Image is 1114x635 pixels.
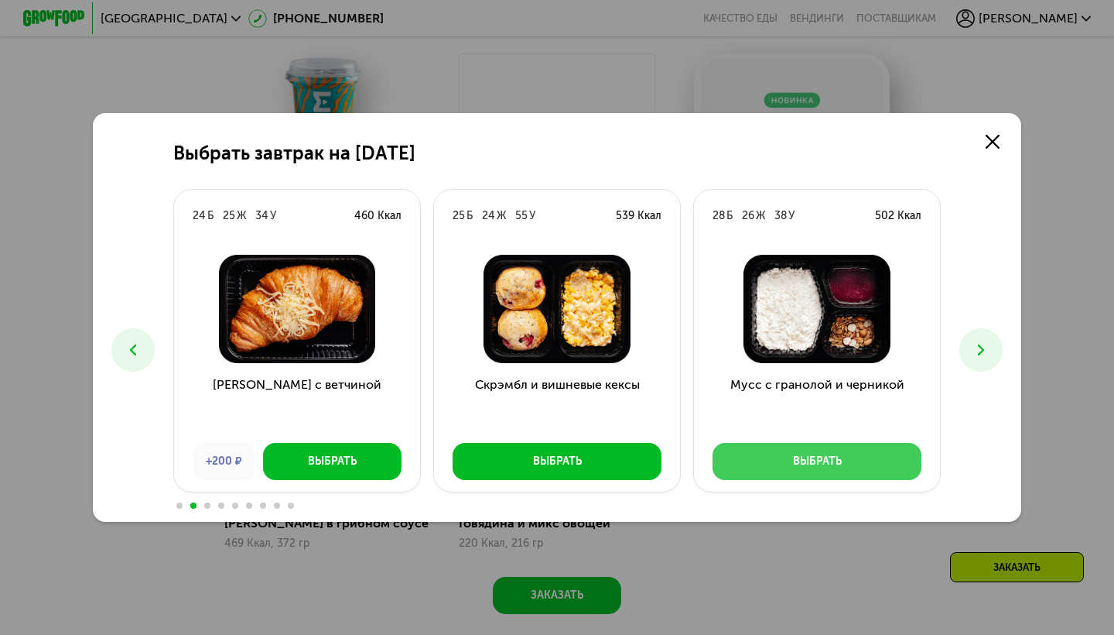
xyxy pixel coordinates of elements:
[529,208,535,224] div: У
[446,255,668,363] img: Скрэмбл и вишневые кексы
[174,376,420,431] h3: [PERSON_NAME] с ветчиной
[726,208,733,224] div: Б
[482,208,495,224] div: 24
[237,208,246,224] div: Ж
[706,255,928,363] img: Мусс с гранолой и черникой
[515,208,528,224] div: 55
[263,443,402,480] button: Выбрать
[616,208,661,224] div: 539 Ккал
[193,443,255,480] div: +200 ₽
[793,454,842,469] div: Выбрать
[173,142,415,164] h2: Выбрать завтрак на [DATE]
[756,208,765,224] div: Ж
[270,208,276,224] div: У
[308,454,357,469] div: Выбрать
[497,208,506,224] div: Ж
[788,208,794,224] div: У
[875,208,921,224] div: 502 Ккал
[712,208,725,224] div: 28
[453,443,661,480] button: Выбрать
[434,376,680,431] h3: Скрэмбл и вишневые кексы
[533,454,582,469] div: Выбрать
[774,208,787,224] div: 38
[742,208,754,224] div: 26
[207,208,214,224] div: Б
[186,255,408,363] img: Круассан с ветчиной
[223,208,235,224] div: 25
[466,208,473,224] div: Б
[453,208,465,224] div: 25
[694,376,940,431] h3: Мусс с гранолой и черникой
[354,208,402,224] div: 460 Ккал
[712,443,921,480] button: Выбрать
[193,208,206,224] div: 24
[255,208,268,224] div: 34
